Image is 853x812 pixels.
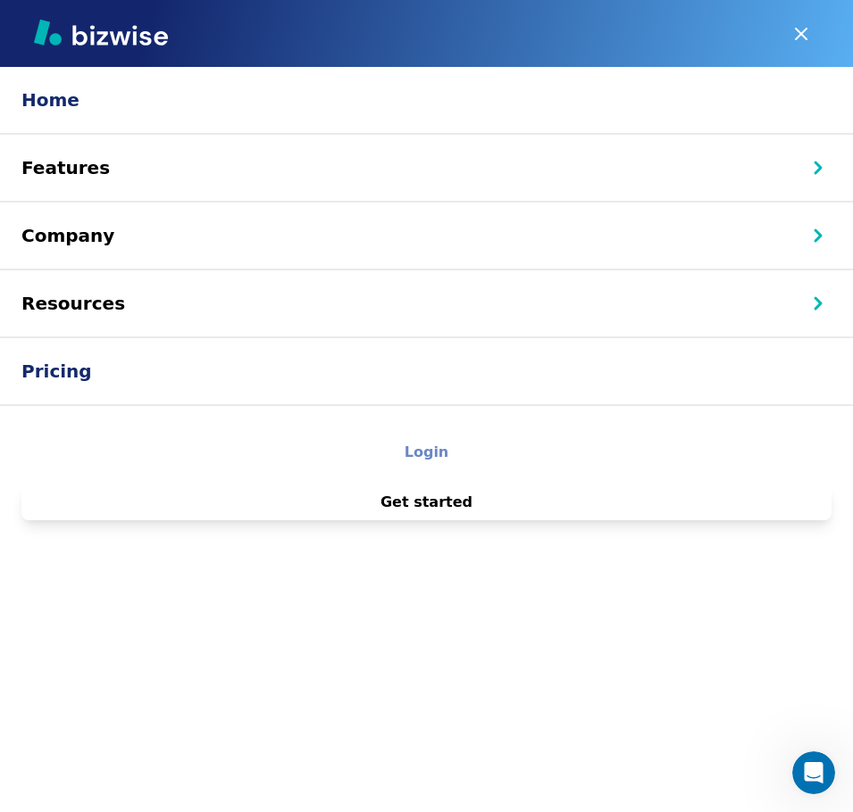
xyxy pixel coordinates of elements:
[21,435,832,470] button: Login
[21,81,832,119] p: Home
[21,285,832,322] p: Resources
[21,149,832,186] p: Features
[792,751,835,794] iframe: Intercom live chat
[21,485,832,520] button: Get started
[21,352,832,390] p: Pricing
[34,19,168,46] img: Bizwise Logo
[21,217,832,254] p: Company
